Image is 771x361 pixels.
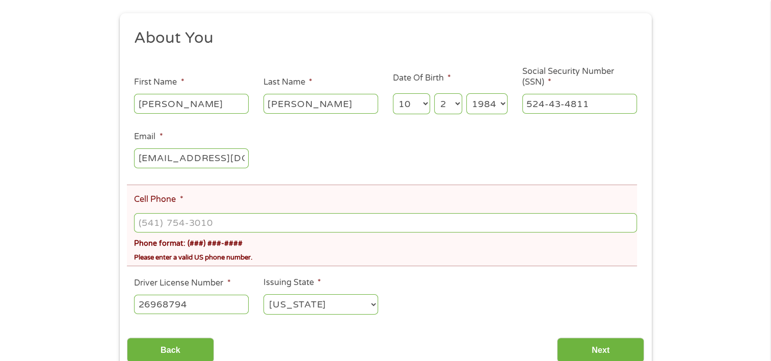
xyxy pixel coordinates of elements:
h2: About You [134,28,629,48]
label: Cell Phone [134,194,183,205]
label: Email [134,132,163,142]
input: John [134,94,249,113]
label: Driver License Number [134,278,230,289]
div: Phone format: (###) ###-#### [134,235,636,249]
label: Last Name [263,77,312,88]
label: Issuing State [263,277,321,288]
label: First Name [134,77,184,88]
input: john@gmail.com [134,148,249,168]
label: Date Of Birth [393,73,451,84]
input: 078-05-1120 [522,94,637,113]
div: Please enter a valid US phone number. [134,249,636,263]
input: (541) 754-3010 [134,213,636,233]
label: Social Security Number (SSN) [522,66,637,88]
input: Smith [263,94,378,113]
